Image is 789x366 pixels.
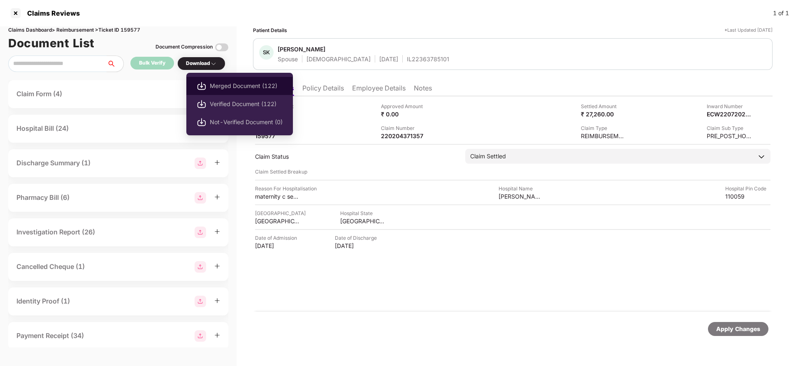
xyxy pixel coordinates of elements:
[186,60,217,67] div: Download
[302,84,344,96] li: Policy Details
[414,84,432,96] li: Notes
[707,110,752,118] div: ECW22072025000000329
[22,9,80,17] div: Claims Reviews
[379,55,398,63] div: [DATE]
[214,332,220,338] span: plus
[306,55,371,63] div: [DEMOGRAPHIC_DATA]
[16,89,62,99] div: Claim Form (4)
[255,168,770,176] div: Claim Settled Breakup
[16,296,70,306] div: Identity Proof (1)
[16,192,70,203] div: Pharmacy Bill (6)
[210,81,283,90] span: Merged Document (122)
[210,60,217,67] img: svg+xml;base64,PHN2ZyBpZD0iRHJvcGRvd24tMzJ4MzIiIHhtbG5zPSJodHRwOi8vd3d3LnczLm9yZy8yMDAwL3N2ZyIgd2...
[335,242,380,250] div: [DATE]
[581,124,626,132] div: Claim Type
[381,102,426,110] div: Approved Amount
[725,192,770,200] div: 110059
[255,242,300,250] div: [DATE]
[255,153,457,160] div: Claim Status
[16,331,84,341] div: Payment Receipt (34)
[195,192,206,204] img: svg+xml;base64,PHN2ZyBpZD0iR3JvdXBfMjg4MTMiIGRhdGEtbmFtZT0iR3JvdXAgMjg4MTMiIHhtbG5zPSJodHRwOi8vd3...
[335,234,380,242] div: Date of Discharge
[381,132,426,140] div: 220204371357
[155,43,213,51] div: Document Compression
[340,217,385,225] div: [GEOGRAPHIC_DATA]
[139,59,165,67] div: Bulk Verify
[255,185,317,192] div: Reason For Hospitalisation
[16,158,91,168] div: Discharge Summary (1)
[381,110,426,118] div: ₹ 0.00
[214,194,220,200] span: plus
[255,209,306,217] div: [GEOGRAPHIC_DATA]
[214,229,220,234] span: plus
[253,26,287,34] div: Patient Details
[581,110,626,118] div: ₹ 27,260.00
[195,158,206,169] img: svg+xml;base64,PHN2ZyBpZD0iR3JvdXBfMjg4MTMiIGRhdGEtbmFtZT0iR3JvdXAgMjg4MTMiIHhtbG5zPSJodHRwOi8vd3...
[773,9,789,18] div: 1 of 1
[107,56,124,72] button: search
[195,330,206,342] img: svg+xml;base64,PHN2ZyBpZD0iR3JvdXBfMjg4MTMiIGRhdGEtbmFtZT0iR3JvdXAgMjg4MTMiIHhtbG5zPSJodHRwOi8vd3...
[210,100,283,109] span: Verified Document (122)
[255,192,300,200] div: maternity c section
[707,124,752,132] div: Claim Sub Type
[757,153,766,161] img: downArrowIcon
[407,55,449,63] div: IL22363785101
[581,132,626,140] div: REIMBURSEMENT
[716,324,760,334] div: Apply Changes
[8,34,95,52] h1: Document List
[195,227,206,238] img: svg+xml;base64,PHN2ZyBpZD0iR3JvdXBfMjg4MTMiIGRhdGEtbmFtZT0iR3JvdXAgMjg4MTMiIHhtbG5zPSJodHRwOi8vd3...
[499,192,544,200] div: [PERSON_NAME] hospital pvt ltd
[340,209,385,217] div: Hospital State
[470,152,506,161] div: Claim Settled
[107,60,123,67] span: search
[16,262,85,272] div: Cancelled Cheque (1)
[214,160,220,165] span: plus
[707,102,752,110] div: Inward Number
[214,298,220,303] span: plus
[707,132,752,140] div: PRE_POST_HOSPITALIZATION_REIMBURSEMENT
[215,41,228,54] img: svg+xml;base64,PHN2ZyBpZD0iVG9nZ2xlLTMyeDMyIiB4bWxucz0iaHR0cDovL3d3dy53My5vcmcvMjAwMC9zdmciIHdpZH...
[210,118,283,127] span: Not-Verified Document (0)
[195,261,206,273] img: svg+xml;base64,PHN2ZyBpZD0iR3JvdXBfMjg4MTMiIGRhdGEtbmFtZT0iR3JvdXAgMjg4MTMiIHhtbG5zPSJodHRwOi8vd3...
[197,81,207,91] img: svg+xml;base64,PHN2ZyBpZD0iRG93bmxvYWQtMjB4MjAiIHhtbG5zPSJodHRwOi8vd3d3LnczLm9yZy8yMDAwL3N2ZyIgd2...
[381,124,426,132] div: Claim Number
[197,99,207,109] img: svg+xml;base64,PHN2ZyBpZD0iRG93bmxvYWQtMjB4MjAiIHhtbG5zPSJodHRwOi8vd3d3LnczLm9yZy8yMDAwL3N2ZyIgd2...
[255,234,300,242] div: Date of Admission
[259,45,274,60] div: SK
[214,263,220,269] span: plus
[352,84,406,96] li: Employee Details
[499,185,544,192] div: Hospital Name
[8,26,228,34] div: Claims Dashboard > Reimbursement > Ticket ID 159577
[16,227,95,237] div: Investigation Report (26)
[581,102,626,110] div: Settled Amount
[255,217,300,225] div: [GEOGRAPHIC_DATA]
[725,185,770,192] div: Hospital Pin Code
[16,123,69,134] div: Hospital Bill (24)
[197,117,207,127] img: svg+xml;base64,PHN2ZyBpZD0iRG93bmxvYWQtMjB4MjAiIHhtbG5zPSJodHRwOi8vd3d3LnczLm9yZy8yMDAwL3N2ZyIgd2...
[278,45,325,53] div: [PERSON_NAME]
[724,26,773,34] div: *Last Updated [DATE]
[195,296,206,307] img: svg+xml;base64,PHN2ZyBpZD0iR3JvdXBfMjg4MTMiIGRhdGEtbmFtZT0iR3JvdXAgMjg4MTMiIHhtbG5zPSJodHRwOi8vd3...
[278,55,298,63] div: Spouse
